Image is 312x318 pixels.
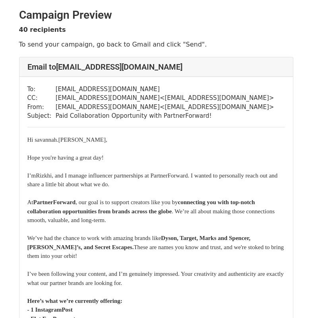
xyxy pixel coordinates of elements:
[35,306,62,313] span: Instagram
[27,62,285,72] h4: Email to [EMAIL_ADDRESS][DOMAIN_NAME]
[19,26,66,33] strong: 40 recipients
[56,94,274,103] td: [EMAIL_ADDRESS][DOMAIN_NAME] < [EMAIL_ADDRESS][DOMAIN_NAME] >
[56,111,274,121] td: Paid Collaboration Opportunity with PartnerForward!
[27,111,56,121] td: Subject:
[56,85,274,94] td: [EMAIL_ADDRESS][DOMAIN_NAME]
[27,199,255,215] b: connecting you with top-notch collaboration opportunities from brands across the globe
[27,85,56,94] td: To:
[27,94,56,103] td: CC:
[27,135,285,144] div: ​Hi savannah.[PERSON_NAME],
[56,103,274,112] td: [EMAIL_ADDRESS][DOMAIN_NAME] < [EMAIL_ADDRESS][DOMAIN_NAME] >
[27,235,250,250] b: Dyson, Target, Marks and Spencer, [PERSON_NAME]’s, and Secret Escapes.
[33,199,76,205] b: PartnerForward
[272,280,312,318] iframe: Chat Widget
[19,8,293,22] h2: Campaign Preview
[27,103,56,112] td: From:
[40,172,52,179] span: izkhi
[19,40,293,49] p: To send your campaign, go back to Gmail and click "Send".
